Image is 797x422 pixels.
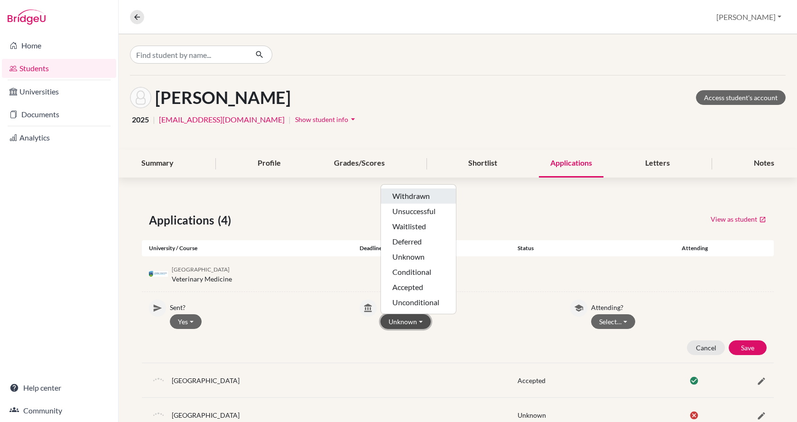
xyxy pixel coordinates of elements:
button: Unknown [380,314,431,329]
button: Unknown [381,249,456,264]
div: Shortlist [457,150,509,178]
button: Accepted [381,280,456,295]
div: Letters [634,150,681,178]
p: Attending? [591,300,767,312]
div: Applications [539,150,603,178]
div: Attending [668,244,721,253]
div: Profile [246,150,292,178]
div: [GEOGRAPHIC_DATA] [172,410,240,420]
img: Bálint Takács's avatar [130,87,151,108]
a: Analytics [2,128,116,147]
button: [PERSON_NAME] [712,8,786,26]
input: Find student by name... [130,46,248,64]
a: Documents [2,105,116,124]
button: Show student infoarrow_drop_down [295,112,358,127]
span: (4) [218,212,235,229]
span: | [288,114,291,125]
h1: [PERSON_NAME] [155,87,291,108]
div: Notes [742,150,786,178]
div: Unknown [380,184,456,314]
img: Bridge-U [8,9,46,25]
a: Students [2,59,116,78]
span: 2025 [132,114,149,125]
button: Unsuccessful [381,204,456,219]
button: Conditional [381,264,456,280]
div: [GEOGRAPHIC_DATA] [172,375,240,385]
button: Yes [170,314,202,329]
i: arrow_drop_down [348,114,358,124]
button: Waitlisted [381,219,456,234]
a: [EMAIL_ADDRESS][DOMAIN_NAME] [159,114,285,125]
span: [GEOGRAPHIC_DATA] [172,266,230,273]
div: Deadline [352,244,510,253]
button: Cancel [687,340,725,355]
span: | [153,114,155,125]
span: Unknown [518,411,546,419]
span: Accepted [518,376,546,384]
span: Show student info [295,115,348,123]
a: Universities [2,82,116,101]
button: Select… [591,314,635,329]
div: Status [510,244,668,253]
img: ie_ucd_11chb4vc.jpeg [149,271,168,277]
p: Sent? [170,300,345,312]
div: Veterinary Medicine [172,264,232,284]
p: University decision [380,300,556,312]
a: Community [2,401,116,420]
button: Deferred [381,234,456,249]
div: University / Course [142,244,352,253]
button: Unconditional [381,295,456,310]
div: Summary [130,150,185,178]
button: Save [729,340,767,355]
img: default-university-logo-42dd438d0b49c2174d4c41c49dcd67eec2da6d16b3a2f6d5de70cc347232e317.png [149,371,168,390]
a: Home [2,36,116,55]
a: View as student [710,212,767,226]
a: Access student's account [696,90,786,105]
div: Grades/Scores [323,150,396,178]
a: Help center [2,378,116,397]
span: Applications [149,212,218,229]
button: Withdrawn [381,188,456,204]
